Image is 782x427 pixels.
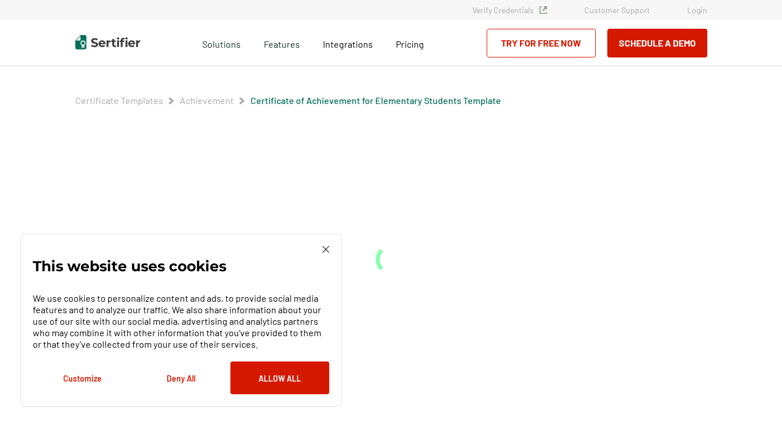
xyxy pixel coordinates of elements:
[323,36,373,50] a: Integrations
[230,361,329,394] button: Allow All
[251,95,501,106] a: Certificate of Achievement for Elementary Students Template
[132,361,230,394] button: Deny All
[607,29,707,57] button: Schedule a Demo
[687,5,707,15] a: Login
[472,5,547,15] a: Verify Credentials
[180,95,234,106] a: Achievement
[584,5,650,15] a: Customer Support
[396,36,424,50] a: Pricing
[33,361,132,394] button: Customize
[33,260,226,272] p: This website uses cookies
[540,6,547,14] img: Verified
[33,293,329,350] p: We use cookies to personalize content and ads, to provide social media features and to analyze ou...
[75,95,163,106] a: Certificate Templates
[75,35,140,49] img: Sertifier | Digital Credentialing Platform
[487,29,596,57] a: Try for Free Now
[322,246,329,253] img: Cookie Popup Close
[202,36,241,50] span: Solutions
[75,95,501,106] div: Breadcrumb
[264,36,300,50] span: Features
[396,39,424,49] span: Pricing
[323,39,373,49] span: Integrations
